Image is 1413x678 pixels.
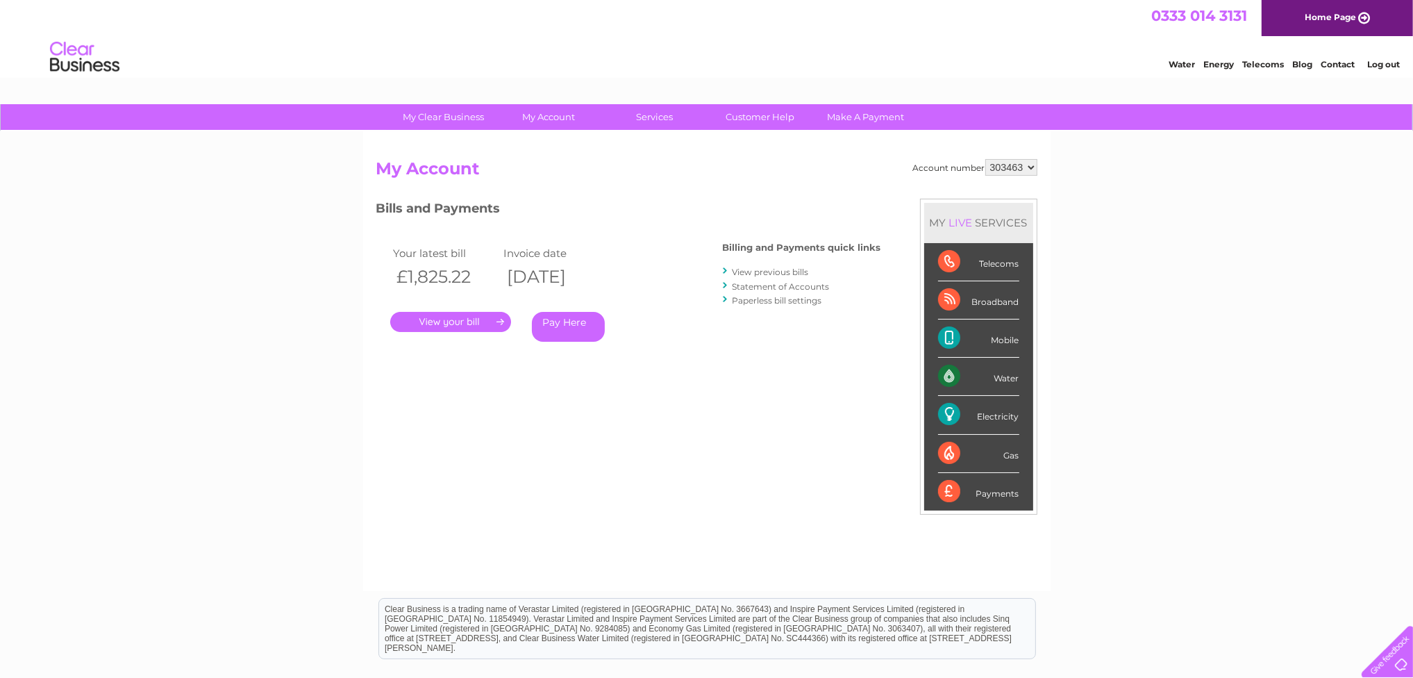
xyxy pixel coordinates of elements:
[723,242,881,253] h4: Billing and Payments quick links
[376,199,881,223] h3: Bills and Payments
[703,104,817,130] a: Customer Help
[808,104,923,130] a: Make A Payment
[597,104,712,130] a: Services
[1203,59,1234,69] a: Energy
[390,244,501,263] td: Your latest bill
[938,435,1019,473] div: Gas
[1321,59,1355,69] a: Contact
[946,216,976,229] div: LIVE
[913,159,1037,176] div: Account number
[1169,59,1195,69] a: Water
[1151,7,1247,24] a: 0333 014 3131
[386,104,501,130] a: My Clear Business
[924,203,1033,242] div: MY SERVICES
[733,295,822,306] a: Paperless bill settings
[532,312,605,342] a: Pay Here
[733,281,830,292] a: Statement of Accounts
[390,312,511,332] a: .
[1367,59,1400,69] a: Log out
[1292,59,1312,69] a: Blog
[390,263,501,291] th: £1,825.22
[938,473,1019,511] div: Payments
[938,243,1019,281] div: Telecoms
[733,267,809,277] a: View previous bills
[938,320,1019,358] div: Mobile
[379,8,1035,67] div: Clear Business is a trading name of Verastar Limited (registered in [GEOGRAPHIC_DATA] No. 3667643...
[938,281,1019,320] div: Broadband
[376,159,1037,185] h2: My Account
[938,396,1019,434] div: Electricity
[492,104,606,130] a: My Account
[1242,59,1284,69] a: Telecoms
[49,36,120,78] img: logo.png
[938,358,1019,396] div: Water
[500,244,610,263] td: Invoice date
[500,263,610,291] th: [DATE]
